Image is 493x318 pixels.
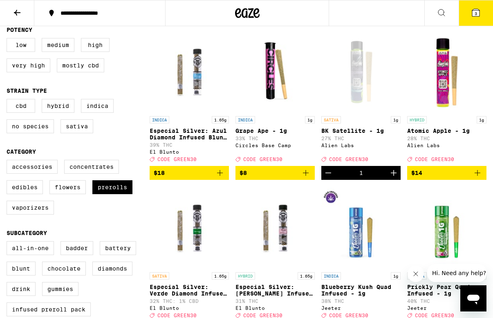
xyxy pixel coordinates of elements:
[359,170,363,176] div: 1
[321,284,401,297] p: Blueberry Kush Quad Infused - 1g
[477,116,486,123] p: 1g
[321,30,401,166] a: Open page for BK Satellite - 1g from Alien Labs
[305,116,315,123] p: 1g
[64,160,119,174] label: Concentrates
[7,99,35,113] label: CBD
[407,305,486,311] div: Jeeter
[391,272,401,280] p: 1g
[411,170,422,176] span: $14
[240,170,247,176] span: $8
[92,262,132,275] label: Diamonds
[321,128,401,134] p: BK Satellite - 1g
[7,282,36,296] label: Drink
[321,143,401,148] div: Alien Labs
[321,186,401,268] img: Jeeter - Blueberry Kush Quad Infused - 1g
[235,272,255,280] p: HYBRID
[407,284,486,297] p: Prickly Pear Quad Infused - 1g
[407,128,486,134] p: Atomic Apple - 1g
[407,272,427,280] p: INDICA
[329,157,368,162] span: CODE GREEN30
[81,38,110,52] label: High
[427,264,486,282] iframe: Message from company
[100,241,136,255] label: Battery
[7,201,54,215] label: Vaporizers
[212,272,229,280] p: 1.65g
[407,143,486,148] div: Alien Labs
[415,157,454,162] span: CODE GREEN30
[235,30,315,112] img: Circles Base Camp - Grape Ape - 1g
[235,30,315,166] a: Open page for Grape Ape - 1g from Circles Base Camp
[387,166,401,180] button: Increment
[150,128,229,141] p: Especial Silver: Azul Diamond Infused Blunt - 1.65g
[150,142,229,148] p: 39% THC
[391,116,401,123] p: 1g
[298,272,315,280] p: 1.65g
[407,30,486,112] img: Alien Labs - Atomic Apple - 1g
[475,11,477,16] span: 3
[150,30,229,112] img: El Blunto - Especial Silver: Azul Diamond Infused Blunt - 1.65g
[321,298,401,304] p: 38% THC
[235,284,315,297] p: Especial Silver: [PERSON_NAME] Infused Blunt - 1.65g
[42,99,74,113] label: Hybrid
[235,186,315,268] img: El Blunto - Especial Silver: Rosa Diamond Infused Blunt - 1.65g
[407,186,486,268] img: Jeeter - Prickly Pear Quad Infused - 1g
[7,87,47,94] legend: Strain Type
[81,99,114,113] label: Indica
[150,116,169,123] p: INDICA
[7,230,47,236] legend: Subcategory
[154,170,165,176] span: $18
[49,180,86,194] label: Flowers
[150,30,229,166] a: Open page for Especial Silver: Azul Diamond Infused Blunt - 1.65g from El Blunto
[407,166,486,180] button: Add to bag
[407,298,486,304] p: 40% THC
[235,298,315,304] p: 31% THC
[150,149,229,155] div: El Blunto
[57,58,104,72] label: Mostly CBD
[407,116,427,123] p: HYBRID
[150,186,229,268] img: El Blunto - Especial Silver: Verde Diamond Infused Blunt - 1.65g
[235,305,315,311] div: El Blunto
[42,282,78,296] label: Gummies
[7,160,58,174] label: Accessories
[7,38,35,52] label: Low
[243,157,282,162] span: CODE GREEN30
[7,58,50,72] label: Very High
[42,262,86,275] label: Chocolate
[321,136,401,141] p: 27% THC
[407,136,486,141] p: 28% THC
[7,302,91,316] label: Infused Preroll Pack
[42,38,74,52] label: Medium
[460,285,486,311] iframe: Button to launch messaging window
[7,119,54,133] label: No Species
[92,180,132,194] label: Prerolls
[150,272,169,280] p: SATIVA
[235,136,315,141] p: 33% THC
[150,284,229,297] p: Especial Silver: Verde Diamond Infused Blunt - 1.65g
[157,157,197,162] span: CODE GREEN30
[235,116,255,123] p: INDICA
[7,241,54,255] label: All-In-One
[7,180,43,194] label: Edibles
[408,266,424,282] iframe: Close message
[150,298,229,304] p: 32% THC: 1% CBD
[321,166,335,180] button: Decrement
[321,305,401,311] div: Jeeter
[61,241,93,255] label: Badder
[235,143,315,148] div: Circles Base Camp
[407,30,486,166] a: Open page for Atomic Apple - 1g from Alien Labs
[212,116,229,123] p: 1.65g
[321,116,341,123] p: SATIVA
[459,0,493,26] button: 3
[7,27,32,33] legend: Potency
[150,305,229,311] div: El Blunto
[61,119,93,133] label: Sativa
[235,128,315,134] p: Grape Ape - 1g
[235,166,315,180] button: Add to bag
[7,148,36,155] legend: Category
[150,166,229,180] button: Add to bag
[7,262,36,275] label: Blunt
[321,272,341,280] p: INDICA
